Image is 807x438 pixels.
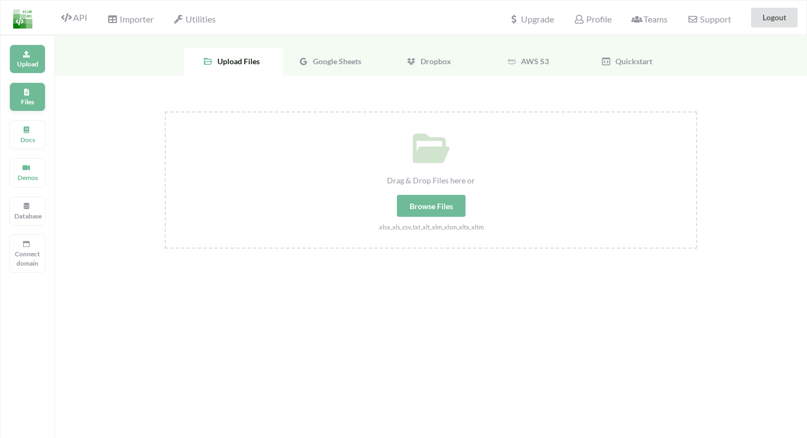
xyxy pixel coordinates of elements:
p: Docs [14,135,41,144]
span: Quickstart [611,57,652,66]
p: Upload [14,59,41,69]
span: Profile [574,14,611,24]
p: Connect domain [14,249,41,268]
img: LogoIcon.png [13,9,32,29]
span: Google Sheets [309,57,361,66]
span: Dropbox [416,57,451,66]
button: Logout [751,8,798,27]
div: Drag & Drop Files here or [166,175,696,186]
span: Importer [107,14,153,24]
span: Upload Files [213,57,260,66]
p: Demos [14,173,41,182]
span: Upgrade [509,15,554,24]
span: Support [687,15,731,24]
p: Database [14,211,41,221]
span: Utilities [173,14,216,24]
span: AWS S3 [517,57,549,66]
p: Files [14,97,41,106]
small: .xlsx,.xls,.csv,.txt,.xlt,.xlm,.xlsm,.xltx,.xltm [378,223,484,231]
span: Teams [631,14,668,24]
div: Browse Files [397,195,466,217]
span: API [61,12,87,23]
